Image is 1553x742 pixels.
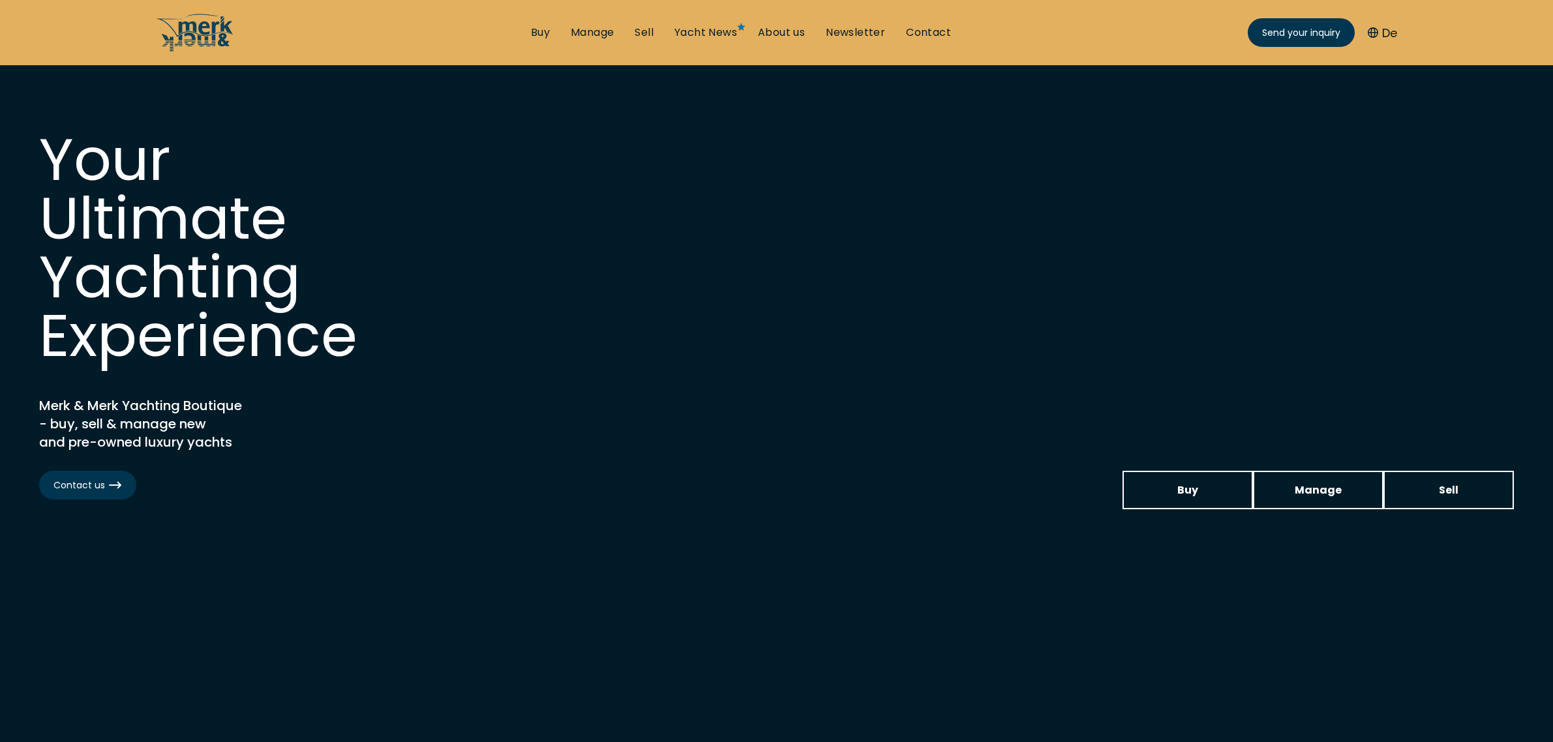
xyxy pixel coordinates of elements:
span: Contact us [53,479,122,492]
span: Sell [1439,482,1458,498]
a: Buy [1123,471,1253,509]
a: Contact [906,25,951,40]
span: Send your inquiry [1262,26,1340,40]
a: Manage [571,25,614,40]
button: De [1368,24,1397,42]
a: Send your inquiry [1248,18,1355,47]
h2: Merk & Merk Yachting Boutique - buy, sell & manage new and pre-owned luxury yachts [39,396,365,451]
a: Manage [1253,471,1383,509]
a: Yacht News [674,25,737,40]
a: Buy [531,25,550,40]
a: About us [758,25,805,40]
a: Sell [1383,471,1514,509]
a: Contact us [39,471,136,499]
a: Newsletter [826,25,885,40]
a: Sell [635,25,654,40]
span: Buy [1177,482,1198,498]
span: Manage [1295,482,1342,498]
h1: Your Ultimate Yachting Experience [39,130,430,365]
